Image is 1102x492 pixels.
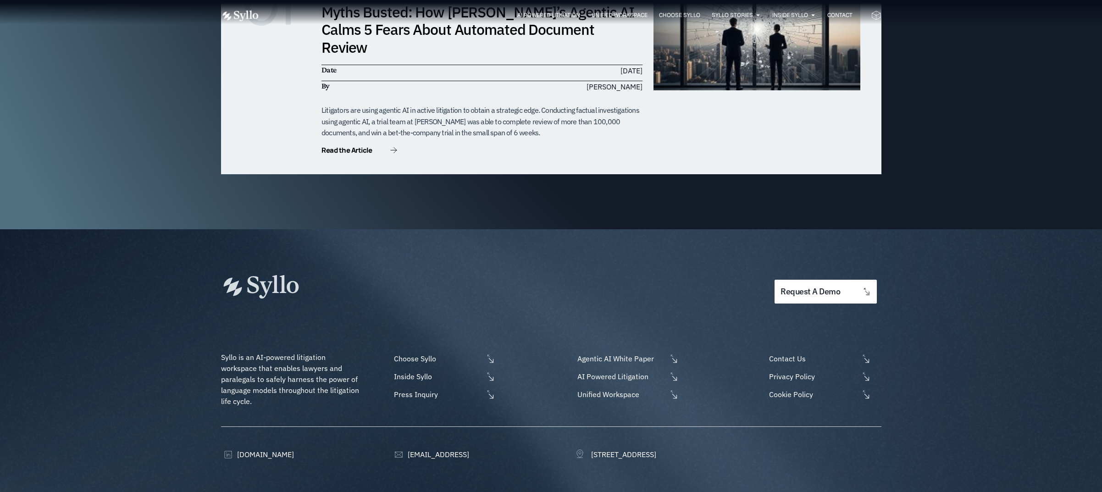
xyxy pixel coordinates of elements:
a: Read the Article [321,147,397,156]
img: white logo [221,10,259,22]
a: Choose Syllo [392,353,495,364]
span: Unified Workspace [575,389,667,400]
span: Press Inquiry [392,389,483,400]
a: Contact [827,11,853,19]
a: request a demo [775,280,876,304]
span: AI Powered Litigation [575,371,667,382]
span: [DOMAIN_NAME] [235,449,294,460]
a: AI Powered Litigation [575,371,679,382]
span: Cookie Policy [767,389,858,400]
a: Choose Syllo [659,11,700,19]
nav: Menu [277,11,853,20]
span: Privacy Policy [767,371,858,382]
a: [DOMAIN_NAME] [221,449,294,460]
a: AI Powered Litigation [517,11,580,19]
a: Inside Syllo [392,371,495,382]
span: Agentic AI White Paper [575,353,667,364]
span: [PERSON_NAME] [587,81,642,92]
a: Unified Workspace [592,11,648,19]
h6: By [321,81,477,91]
span: request a demo [781,287,840,296]
a: Syllo Stories [712,11,753,19]
a: Inside Syllo [772,11,808,19]
a: [STREET_ADDRESS] [575,449,656,460]
a: Cookie Policy [767,389,881,400]
a: [EMAIL_ADDRESS] [392,449,469,460]
div: Litigators are using agentic AI in active litigation to obtain a strategic edge. Conducting factu... [321,105,642,138]
a: Privacy Policy [767,371,881,382]
span: Contact Us [767,353,858,364]
span: Choose Syllo [392,353,483,364]
a: Agentic AI White Paper [575,353,679,364]
a: Unified Workspace [575,389,679,400]
time: [DATE] [620,66,642,75]
span: Syllo is an AI-powered litigation workspace that enables lawyers and paralegals to safely harness... [221,353,361,406]
span: Read the Article [321,147,372,154]
a: Press Inquiry [392,389,495,400]
span: [STREET_ADDRESS] [589,449,656,460]
div: Menu Toggle [277,11,853,20]
h6: Date [321,65,477,75]
span: Inside Syllo [392,371,483,382]
a: Contact Us [767,353,881,364]
span: [EMAIL_ADDRESS] [405,449,469,460]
